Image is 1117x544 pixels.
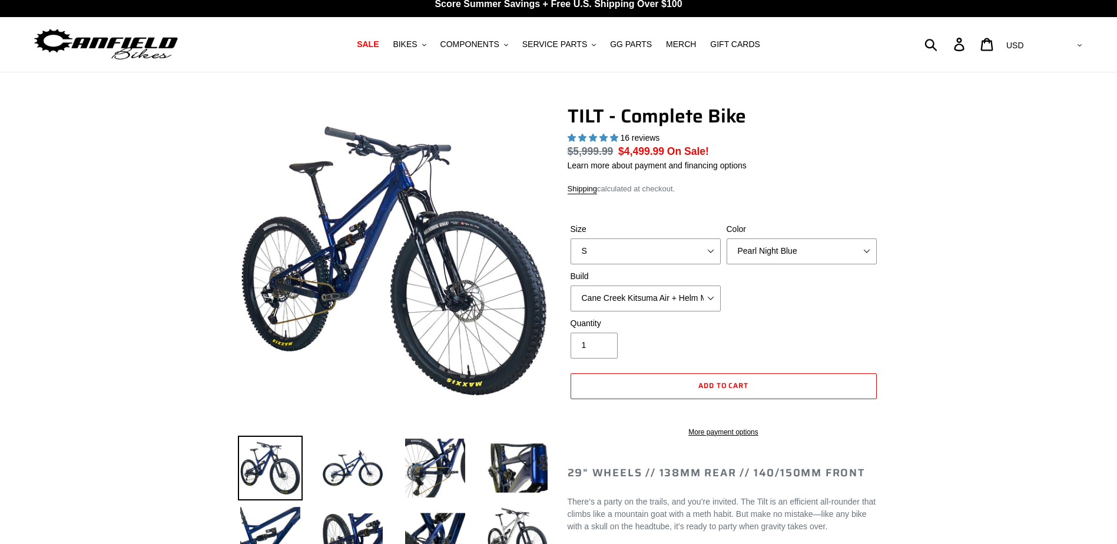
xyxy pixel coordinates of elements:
[568,105,880,127] h1: TILT - Complete Bike
[698,380,749,391] span: Add to cart
[666,39,696,49] span: MERCH
[571,317,721,330] label: Quantity
[660,37,702,52] a: MERCH
[571,427,877,437] a: More payment options
[320,436,385,500] img: Load image into Gallery viewer, TILT - Complete Bike
[571,270,721,283] label: Build
[485,436,550,500] img: Load image into Gallery viewer, TILT - Complete Bike
[440,39,499,49] span: COMPONENTS
[667,144,709,159] span: On Sale!
[568,496,880,533] p: There’s a party on the trails, and you’re invited. The Tilt is an efficient all-rounder that clim...
[710,39,760,49] span: GIFT CARDS
[238,436,303,500] img: Load image into Gallery viewer, TILT - Complete Bike
[393,39,417,49] span: BIKES
[568,161,747,170] a: Learn more about payment and financing options
[931,31,961,57] input: Search
[568,133,621,142] span: 5.00 stars
[620,133,659,142] span: 16 reviews
[351,37,385,52] a: SALE
[387,37,432,52] button: BIKES
[727,223,877,235] label: Color
[604,37,658,52] a: GG PARTS
[571,373,877,399] button: Add to cart
[522,39,587,49] span: SERVICE PARTS
[357,39,379,49] span: SALE
[516,37,602,52] button: SERVICE PARTS
[571,223,721,235] label: Size
[32,26,180,63] img: Canfield Bikes
[568,467,880,480] h2: 29" Wheels // 138mm Rear // 140/150mm Front
[568,145,614,157] s: $5,999.99
[403,436,468,500] img: Load image into Gallery viewer, TILT - Complete Bike
[568,184,598,194] a: Shipping
[618,145,664,157] span: $4,499.99
[610,39,652,49] span: GG PARTS
[435,37,514,52] button: COMPONENTS
[704,37,766,52] a: GIFT CARDS
[568,183,880,195] div: calculated at checkout.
